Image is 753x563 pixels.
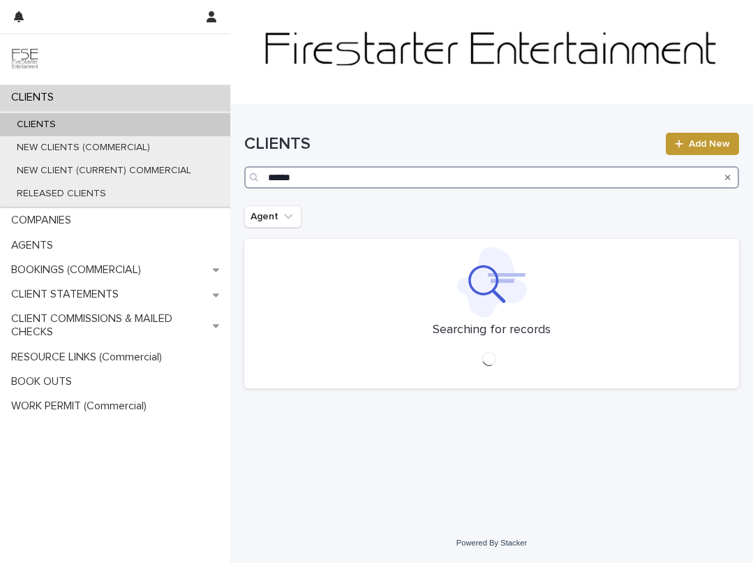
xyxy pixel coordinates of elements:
[6,263,152,277] p: BOOKINGS (COMMERCIAL)
[689,139,730,149] span: Add New
[6,91,65,104] p: CLIENTS
[6,142,161,154] p: NEW CLIENTS (COMMERCIAL)
[11,45,39,73] img: 9JgRvJ3ETPGCJDhvPVA5
[666,133,739,155] a: Add New
[6,375,83,388] p: BOOK OUTS
[6,312,213,339] p: CLIENT COMMISSIONS & MAILED CHECKS
[244,205,301,228] button: Agent
[244,166,739,189] input: Search
[6,239,64,252] p: AGENTS
[456,539,527,547] a: Powered By Stacker
[6,288,130,301] p: CLIENT STATEMENTS
[6,165,202,177] p: NEW CLIENT (CURRENT) COMMERCIAL
[6,119,67,131] p: CLIENTS
[6,400,158,413] p: WORK PERMIT (Commercial)
[244,134,657,154] h1: CLIENTS
[433,323,551,338] p: Searching for records
[6,188,117,200] p: RELEASED CLIENTS
[6,351,173,364] p: RESOURCE LINKS (Commercial)
[6,214,82,227] p: COMPANIES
